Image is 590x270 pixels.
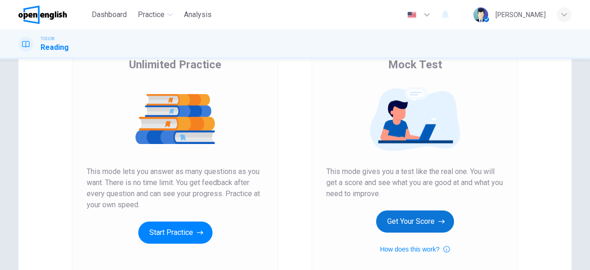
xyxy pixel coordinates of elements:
button: Start Practice [138,222,212,244]
span: This mode gives you a test like the real one. You will get a score and see what you are good at a... [326,166,503,199]
button: Analysis [180,6,215,23]
button: Practice [134,6,177,23]
span: Dashboard [92,9,127,20]
span: TOEIC® [41,36,54,42]
span: Analysis [184,9,212,20]
span: Unlimited Practice [129,57,221,72]
button: Get Your Score [376,210,454,233]
a: OpenEnglish logo [18,6,88,24]
h1: Reading [41,42,69,53]
button: How does this work? [380,244,449,255]
div: [PERSON_NAME] [496,9,546,20]
img: en [406,12,418,18]
button: Dashboard [88,6,130,23]
span: Practice [138,9,165,20]
span: Mock Test [388,57,442,72]
img: Profile picture [473,7,488,22]
span: This mode lets you answer as many questions as you want. There is no time limit. You get feedback... [87,166,264,210]
img: OpenEnglish logo [18,6,67,24]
